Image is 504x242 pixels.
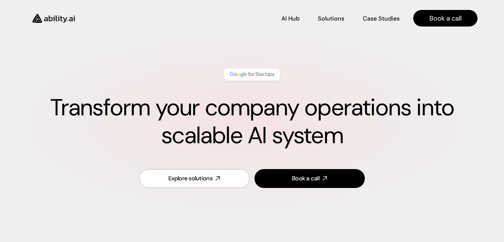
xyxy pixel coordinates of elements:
p: Book a call [429,14,462,23]
a: Book a call [413,10,477,27]
p: Case Studies [363,15,400,23]
a: Book a call [254,169,365,188]
a: Explore solutions [139,169,250,188]
a: Case Studies [363,13,400,24]
h1: Transform your company operations into scalable AI system [27,94,477,150]
a: Solutions [318,13,344,24]
p: AI Hub [281,15,300,23]
a: AI Hub [281,13,300,24]
div: Explore solutions [168,174,212,183]
p: Solutions [318,15,344,23]
nav: Main navigation [84,10,477,27]
div: Book a call [292,174,319,183]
